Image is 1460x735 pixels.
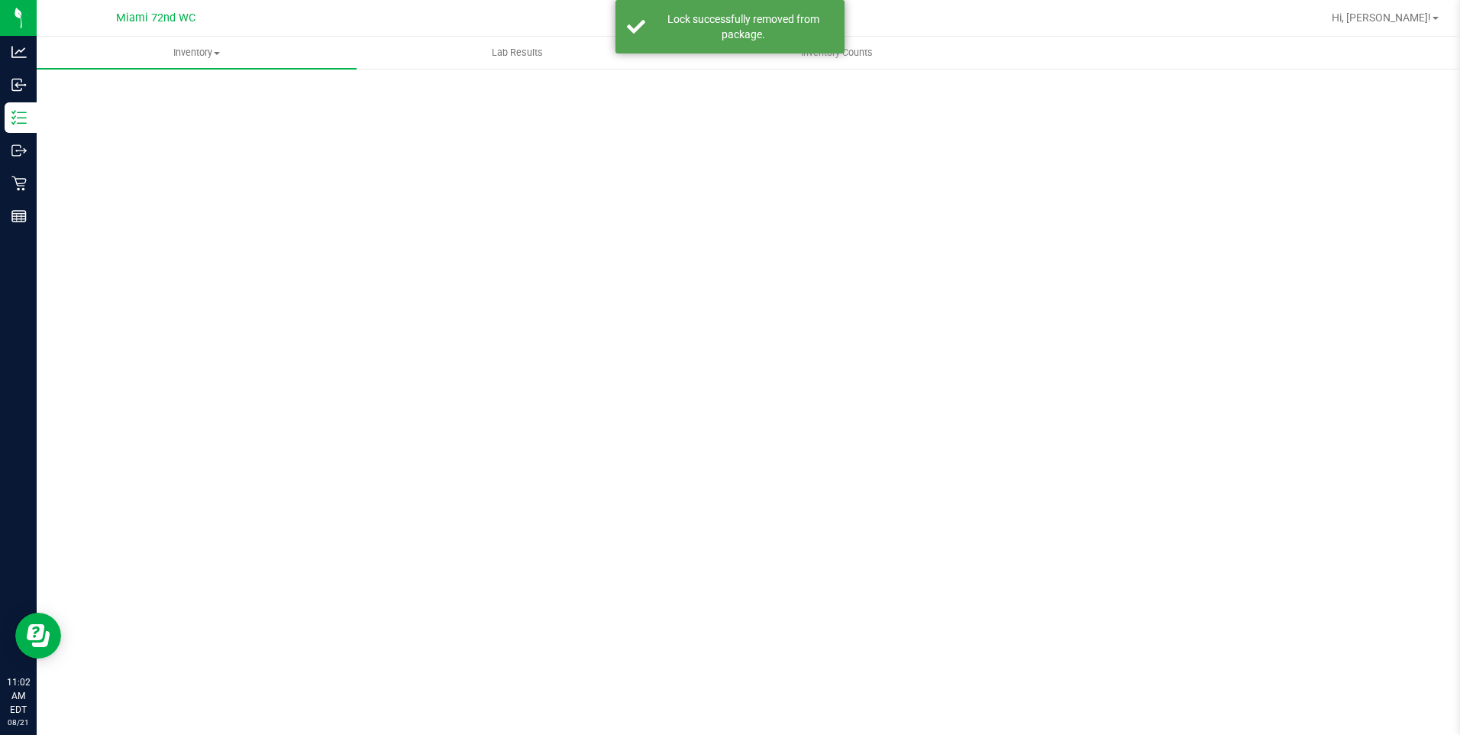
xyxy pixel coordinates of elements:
[116,11,195,24] span: Miami 72nd WC
[11,110,27,125] inline-svg: Inventory
[357,37,677,69] a: Lab Results
[654,11,833,42] div: Lock successfully removed from package.
[15,613,61,659] iframe: Resource center
[11,44,27,60] inline-svg: Analytics
[471,46,564,60] span: Lab Results
[7,675,30,717] p: 11:02 AM EDT
[11,209,27,224] inline-svg: Reports
[37,46,357,60] span: Inventory
[11,176,27,191] inline-svg: Retail
[11,77,27,92] inline-svg: Inbound
[37,37,357,69] a: Inventory
[11,143,27,158] inline-svg: Outbound
[1332,11,1431,24] span: Hi, [PERSON_NAME]!
[7,717,30,728] p: 08/21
